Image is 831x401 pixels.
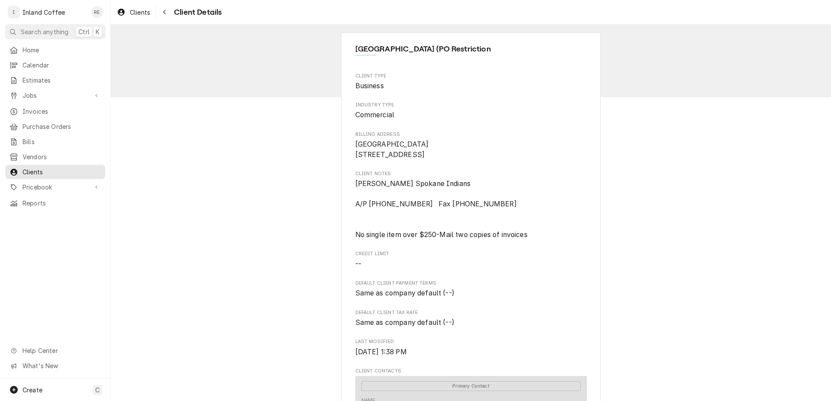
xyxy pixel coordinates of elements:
[23,167,101,176] span: Clients
[158,5,171,19] button: Navigate back
[355,139,587,160] span: Billing Address
[5,359,105,373] a: Go to What's New
[355,131,587,138] span: Billing Address
[23,361,100,370] span: What's New
[23,107,101,116] span: Invoices
[130,8,150,17] span: Clients
[5,43,105,57] a: Home
[355,43,587,55] span: Name
[5,343,105,358] a: Go to Help Center
[23,45,101,55] span: Home
[355,288,587,298] span: Default Client Payment Terms
[5,180,105,194] a: Go to Pricebook
[355,280,587,287] span: Default Client Payment Terms
[5,135,105,149] a: Bills
[5,196,105,210] a: Reports
[113,5,154,19] a: Clients
[91,6,103,18] div: RE
[355,250,587,257] span: Credit Limit
[355,259,587,269] span: Credit Limit
[355,111,395,119] span: Commercial
[5,88,105,103] a: Go to Jobs
[355,131,587,160] div: Billing Address
[355,309,587,328] div: Default Client Tax Rate
[355,170,587,177] span: Client Notes
[5,73,105,87] a: Estimates
[355,180,528,239] span: [PERSON_NAME] Spokane Indians A/P [PHONE_NUMBER] Fax [PHONE_NUMBER] No single item over $250-Mail...
[355,102,587,109] span: Industry Type
[355,179,587,240] span: Client Notes
[5,165,105,179] a: Clients
[355,140,429,159] span: [GEOGRAPHIC_DATA] [STREET_ADDRESS]
[355,250,587,269] div: Credit Limit
[23,199,101,208] span: Reports
[23,183,88,192] span: Pricebook
[355,338,587,345] span: Last Modified
[355,110,587,120] span: Industry Type
[355,43,587,62] div: Client Information
[91,6,103,18] div: Ruth Easley's Avatar
[23,61,101,70] span: Calendar
[361,381,581,391] span: Primary Contact
[23,76,101,85] span: Estimates
[355,368,587,375] span: Client Contacts
[355,318,454,327] span: Same as company default (--)
[171,6,222,18] span: Client Details
[361,381,581,391] div: Primary
[5,150,105,164] a: Vendors
[355,170,587,240] div: Client Notes
[8,6,20,18] div: I
[355,81,587,91] span: Client Type
[355,260,361,268] span: --
[23,122,101,131] span: Purchase Orders
[355,309,587,316] span: Default Client Tax Rate
[78,27,90,36] span: Ctrl
[355,348,407,356] span: [DATE] 1:38 PM
[355,102,587,120] div: Industry Type
[21,27,68,36] span: Search anything
[23,8,65,17] div: Inland Coffee
[355,73,587,80] span: Client Type
[8,6,20,18] div: Inland Coffee's Avatar
[355,338,587,357] div: Last Modified
[23,137,101,146] span: Bills
[5,58,105,72] a: Calendar
[5,24,105,39] button: Search anythingCtrlK
[5,119,105,134] a: Purchase Orders
[355,289,454,297] span: Same as company default (--)
[23,152,101,161] span: Vendors
[23,346,100,355] span: Help Center
[355,280,587,298] div: Default Client Payment Terms
[95,385,100,395] span: C
[355,82,384,90] span: Business
[355,318,587,328] span: Default Client Tax Rate
[5,104,105,119] a: Invoices
[23,386,42,394] span: Create
[355,73,587,91] div: Client Type
[23,91,88,100] span: Jobs
[96,27,100,36] span: K
[355,347,587,357] span: Last Modified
